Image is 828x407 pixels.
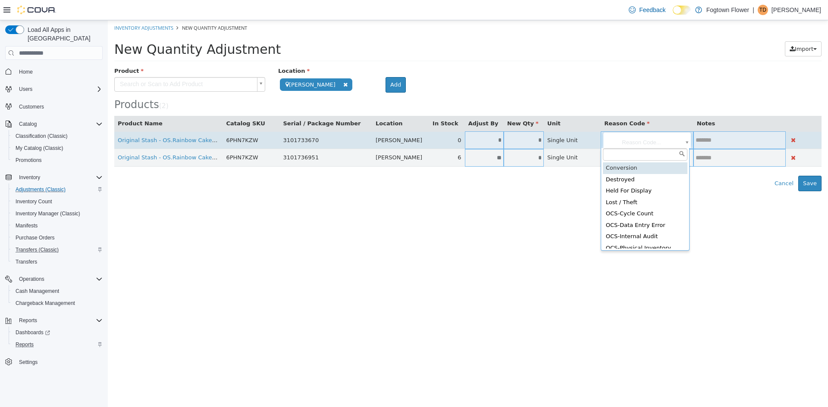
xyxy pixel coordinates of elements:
button: Manifests [9,220,106,232]
button: Operations [2,273,106,285]
span: Home [16,66,103,77]
button: Transfers (Classic) [9,244,106,256]
span: Manifests [16,222,38,229]
a: Transfers (Classic) [12,245,62,255]
button: Adjustments (Classic) [9,183,106,196]
p: | [753,5,754,15]
span: Promotions [12,155,103,165]
p: Fogtown Flower [706,5,750,15]
button: Purchase Orders [9,232,106,244]
div: OCS-Data Entry Error [495,199,580,211]
div: Conversion [495,142,580,154]
button: Customers [2,100,106,113]
span: Reports [12,339,103,350]
span: Operations [16,274,103,284]
button: Inventory Count [9,196,106,208]
span: Catalog [19,121,37,127]
span: Inventory Count [12,196,103,207]
button: My Catalog (Classic) [9,142,106,154]
div: OCS-Internal Audit [495,211,580,222]
a: Classification (Classic) [12,131,71,141]
span: Inventory Manager (Classic) [12,208,103,219]
a: Home [16,67,36,77]
div: Lost / Theft [495,177,580,188]
button: Home [2,65,106,78]
span: Transfers [12,257,103,267]
span: Dashboards [12,327,103,338]
a: Chargeback Management [12,298,78,308]
input: Dark Mode [673,6,691,15]
span: Catalog [16,119,103,129]
div: OCS-Physical Inventory Count (AGCO Initiated) [495,222,580,242]
button: Catalog [16,119,40,129]
span: Users [19,86,32,93]
a: Inventory Count [12,196,56,207]
div: Destroyed [495,154,580,165]
span: Chargeback Management [12,298,103,308]
span: Transfers (Classic) [16,246,59,253]
span: Reports [19,317,37,324]
span: Reports [16,315,103,326]
div: Tristan Denobrega [758,5,768,15]
span: Customers [19,103,44,110]
span: Purchase Orders [12,233,103,243]
a: Customers [16,102,47,112]
button: Reports [16,315,41,326]
button: Cash Management [9,285,106,297]
span: Settings [16,357,103,367]
div: Held For Display [495,165,580,177]
span: TD [759,5,766,15]
a: Cash Management [12,286,63,296]
span: Classification (Classic) [12,131,103,141]
span: Inventory Manager (Classic) [16,210,80,217]
span: Users [16,84,103,94]
a: Manifests [12,221,41,231]
button: Inventory [16,172,44,183]
div: OCS-Cycle Count [495,188,580,199]
a: Dashboards [9,326,106,339]
span: Cash Management [12,286,103,296]
span: My Catalog (Classic) [16,145,63,152]
span: Transfers (Classic) [12,245,103,255]
a: Dashboards [12,327,53,338]
span: Adjustments (Classic) [16,186,66,193]
img: Cova [17,6,56,14]
a: Purchase Orders [12,233,58,243]
span: Adjustments (Classic) [12,184,103,195]
nav: Complex example [5,62,103,391]
a: Inventory Manager (Classic) [12,208,84,219]
span: Classification (Classic) [16,133,68,140]
button: Classification (Classic) [9,130,106,142]
span: Promotions [16,157,42,164]
span: Purchase Orders [16,234,55,241]
a: Reports [12,339,37,350]
span: Dashboards [16,329,50,336]
a: My Catalog (Classic) [12,143,67,153]
button: Chargeback Management [9,297,106,309]
button: Inventory Manager (Classic) [9,208,106,220]
button: Inventory [2,171,106,183]
span: Inventory [19,174,40,181]
button: Transfers [9,256,106,268]
a: Adjustments (Classic) [12,184,69,195]
button: Promotions [9,154,106,166]
span: Load All Apps in [GEOGRAPHIC_DATA] [24,25,103,43]
span: My Catalog (Classic) [12,143,103,153]
a: Settings [16,357,41,367]
span: Inventory [16,172,103,183]
button: Reports [9,339,106,351]
span: Reports [16,341,34,348]
p: [PERSON_NAME] [772,5,821,15]
button: Settings [2,356,106,368]
a: Transfers [12,257,41,267]
button: Users [16,84,36,94]
a: Promotions [12,155,45,165]
span: Manifests [12,221,103,231]
span: Inventory Count [16,198,52,205]
span: Operations [19,276,44,283]
button: Users [2,83,106,95]
span: Chargeback Management [16,300,75,307]
span: Settings [19,359,38,366]
span: Feedback [639,6,665,14]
